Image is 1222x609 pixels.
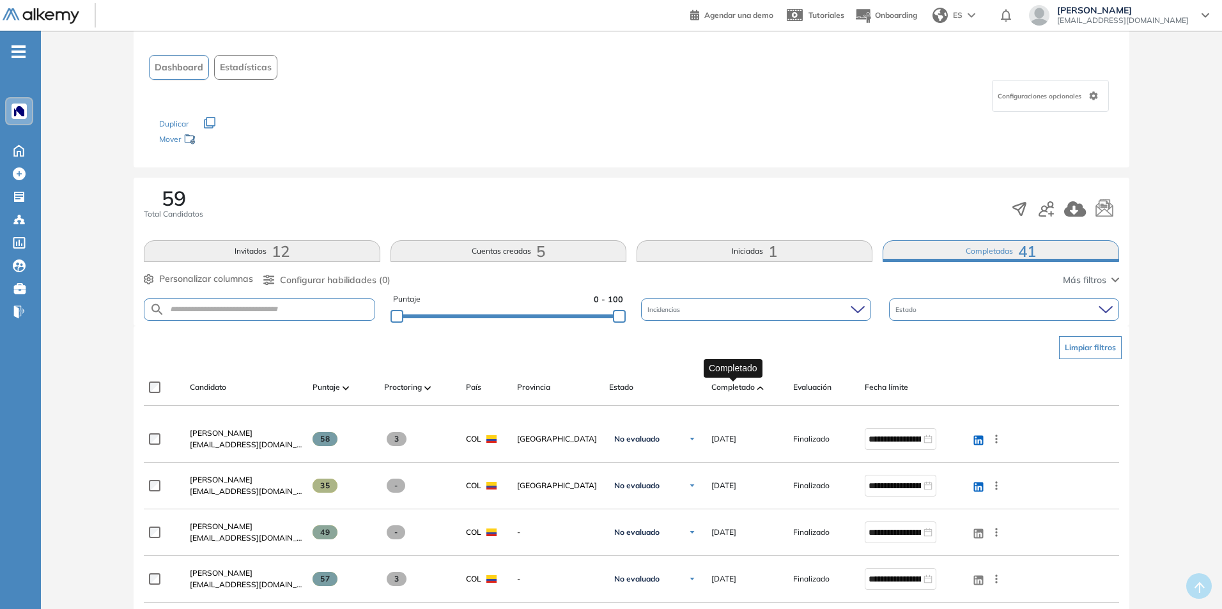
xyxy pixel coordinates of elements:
[953,10,963,21] span: ES
[150,302,165,318] img: SEARCH_ALT
[387,572,406,586] span: 3
[220,61,272,74] span: Estadísticas
[855,2,917,29] button: Onboarding
[793,382,831,393] span: Evaluación
[190,475,252,484] span: [PERSON_NAME]
[424,386,431,390] img: [missing "en.ARROW_ALT" translation]
[393,293,421,305] span: Puntaje
[190,428,302,439] a: [PERSON_NAME]
[1063,274,1119,287] button: Más filtros
[704,10,773,20] span: Agendar una demo
[932,8,948,23] img: world
[614,527,660,537] span: No evaluado
[466,480,481,491] span: COL
[614,481,660,491] span: No evaluado
[159,119,189,128] span: Duplicar
[144,272,253,286] button: Personalizar columnas
[466,433,481,445] span: COL
[793,527,830,538] span: Finalizado
[190,382,226,393] span: Candidato
[883,240,1118,262] button: Completadas41
[688,435,696,443] img: Ícono de flecha
[263,274,391,287] button: Configurar habilidades (0)
[1057,5,1189,15] span: [PERSON_NAME]
[391,240,626,262] button: Cuentas creadas5
[609,382,633,393] span: Estado
[711,382,755,393] span: Completado
[711,527,736,538] span: [DATE]
[998,91,1084,101] span: Configuraciones opcionales
[280,274,391,287] span: Configurar habilidades (0)
[190,486,302,497] span: [EMAIL_ADDRESS][DOMAIN_NAME]
[992,80,1109,112] div: Configuraciones opcionales
[793,480,830,491] span: Finalizado
[144,240,380,262] button: Invitados12
[190,567,302,579] a: [PERSON_NAME]
[647,305,683,314] span: Incidencias
[889,298,1119,321] div: Estado
[486,575,497,583] img: COL
[159,272,253,286] span: Personalizar columnas
[711,433,736,445] span: [DATE]
[162,188,186,208] span: 59
[517,480,599,491] span: [GEOGRAPHIC_DATA]
[690,6,773,22] a: Agendar una demo
[14,106,24,116] img: https://assets.alkemy.org/workspaces/1394/c9baeb50-dbbd-46c2-a7b2-c74a16be862c.png
[517,382,550,393] span: Provincia
[3,8,79,24] img: Logo
[486,528,497,536] img: COL
[144,208,203,220] span: Total Candidatos
[190,568,252,578] span: [PERSON_NAME]
[517,573,599,585] span: -
[793,433,830,445] span: Finalizado
[343,386,349,390] img: [missing "en.ARROW_ALT" translation]
[688,528,696,536] img: Ícono de flecha
[190,428,252,438] span: [PERSON_NAME]
[313,382,340,393] span: Puntaje
[1158,548,1222,609] iframe: Chat Widget
[190,521,302,532] a: [PERSON_NAME]
[704,359,762,378] div: Completado
[614,434,660,444] span: No evaluado
[466,382,481,393] span: País
[637,240,872,262] button: Iniciadas1
[865,382,908,393] span: Fecha límite
[486,482,497,490] img: COL
[614,574,660,584] span: No evaluado
[711,480,736,491] span: [DATE]
[387,432,406,446] span: 3
[155,61,203,74] span: Dashboard
[968,13,975,18] img: arrow
[387,525,405,539] span: -
[793,573,830,585] span: Finalizado
[895,305,919,314] span: Estado
[711,573,736,585] span: [DATE]
[384,382,422,393] span: Proctoring
[808,10,844,20] span: Tutoriales
[466,527,481,538] span: COL
[517,433,599,445] span: [GEOGRAPHIC_DATA]
[1063,274,1106,287] span: Más filtros
[190,521,252,531] span: [PERSON_NAME]
[190,579,302,590] span: [EMAIL_ADDRESS][DOMAIN_NAME]
[12,50,26,53] i: -
[190,439,302,451] span: [EMAIL_ADDRESS][DOMAIN_NAME]
[688,482,696,490] img: Ícono de flecha
[757,386,764,390] img: [missing "en.ARROW_ALT" translation]
[517,527,599,538] span: -
[214,55,277,80] button: Estadísticas
[149,55,209,80] button: Dashboard
[313,479,337,493] span: 35
[159,128,287,152] div: Mover
[688,575,696,583] img: Ícono de flecha
[594,293,623,305] span: 0 - 100
[190,474,302,486] a: [PERSON_NAME]
[1059,336,1122,359] button: Limpiar filtros
[641,298,871,321] div: Incidencias
[313,525,337,539] span: 49
[486,435,497,443] img: COL
[875,10,917,20] span: Onboarding
[313,572,337,586] span: 57
[313,432,337,446] span: 58
[466,573,481,585] span: COL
